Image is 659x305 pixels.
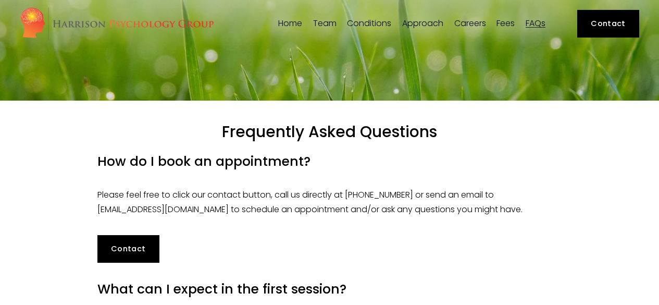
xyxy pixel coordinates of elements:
[97,153,562,170] h4: How do I book an appointment?
[402,19,443,28] span: Approach
[97,235,159,263] a: Contact
[20,7,214,41] img: Harrison Psychology Group
[454,19,486,29] a: Careers
[313,19,337,28] span: Team
[577,10,639,38] a: Contact
[97,123,562,141] h1: Frequently Asked Questions
[526,19,545,29] a: FAQs
[97,280,562,298] h4: What can I expect in the first session?
[496,19,515,29] a: Fees
[278,19,302,29] a: Home
[402,19,443,29] a: folder dropdown
[97,188,562,218] p: Please feel free to click our contact button, call us directly at [PHONE_NUMBER] or send an email...
[313,19,337,29] a: folder dropdown
[347,19,391,28] span: Conditions
[347,19,391,29] a: folder dropdown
